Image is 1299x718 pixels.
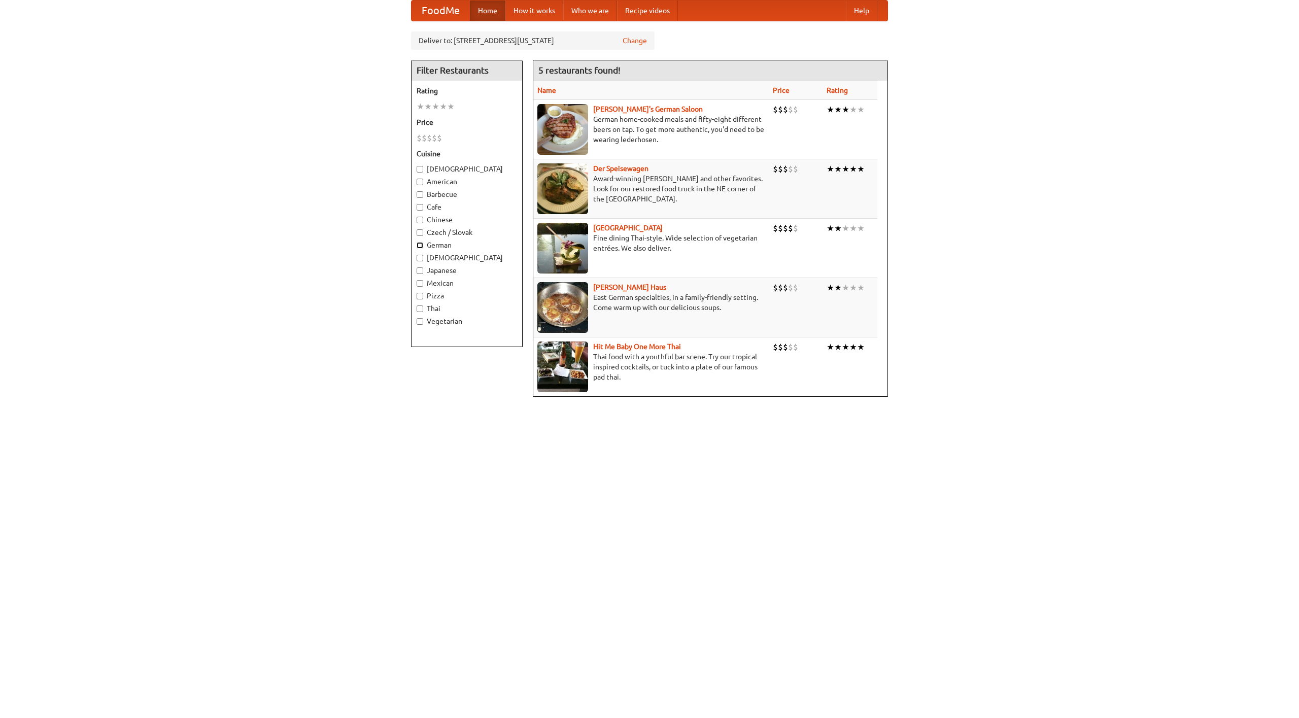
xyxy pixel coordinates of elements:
img: speisewagen.jpg [537,163,588,214]
input: Pizza [417,293,423,299]
li: ★ [849,341,857,353]
li: ★ [842,223,849,234]
img: satay.jpg [537,223,588,273]
input: Thai [417,305,423,312]
p: Fine dining Thai-style. Wide selection of vegetarian entrées. We also deliver. [537,233,765,253]
a: Hit Me Baby One More Thai [593,343,681,351]
li: ★ [827,341,834,353]
li: $ [773,223,778,234]
li: ★ [842,282,849,293]
li: $ [788,282,793,293]
li: ★ [849,282,857,293]
li: $ [417,132,422,144]
img: esthers.jpg [537,104,588,155]
li: $ [773,341,778,353]
label: Czech / Slovak [417,227,517,237]
li: $ [773,104,778,115]
li: ★ [842,341,849,353]
a: Name [537,86,556,94]
p: East German specialties, in a family-friendly setting. Come warm up with our delicious soups. [537,292,765,313]
label: German [417,240,517,250]
p: Thai food with a youthful bar scene. Try our tropical inspired cocktails, or tuck into a plate of... [537,352,765,382]
li: $ [793,341,798,353]
li: ★ [834,341,842,353]
li: ★ [834,163,842,175]
li: $ [793,223,798,234]
p: Award-winning [PERSON_NAME] and other favorites. Look for our restored food truck in the NE corne... [537,174,765,204]
li: $ [783,163,788,175]
li: ★ [827,223,834,234]
h4: Filter Restaurants [412,60,522,81]
li: $ [783,223,788,234]
li: ★ [857,341,865,353]
li: ★ [849,223,857,234]
h5: Price [417,117,517,127]
a: [PERSON_NAME]'s German Saloon [593,105,703,113]
li: ★ [842,104,849,115]
li: $ [778,163,783,175]
a: How it works [505,1,563,21]
a: [PERSON_NAME] Haus [593,283,666,291]
li: ★ [849,163,857,175]
li: ★ [834,104,842,115]
img: kohlhaus.jpg [537,282,588,333]
label: Barbecue [417,189,517,199]
input: Barbecue [417,191,423,198]
li: $ [432,132,437,144]
input: German [417,242,423,249]
a: Recipe videos [617,1,678,21]
li: ★ [857,223,865,234]
li: $ [793,104,798,115]
h5: Cuisine [417,149,517,159]
a: Price [773,86,790,94]
a: Help [846,1,877,21]
li: $ [773,282,778,293]
li: $ [778,341,783,353]
label: Chinese [417,215,517,225]
li: ★ [439,101,447,112]
label: Cafe [417,202,517,212]
li: ★ [432,101,439,112]
div: Deliver to: [STREET_ADDRESS][US_STATE] [411,31,655,50]
li: $ [783,282,788,293]
input: [DEMOGRAPHIC_DATA] [417,255,423,261]
li: $ [783,341,788,353]
li: $ [788,341,793,353]
a: Home [470,1,505,21]
li: ★ [827,104,834,115]
a: [GEOGRAPHIC_DATA] [593,224,663,232]
li: ★ [857,104,865,115]
li: $ [783,104,788,115]
input: Vegetarian [417,318,423,325]
input: Czech / Slovak [417,229,423,236]
li: ★ [827,163,834,175]
li: ★ [849,104,857,115]
li: ★ [857,163,865,175]
li: $ [788,223,793,234]
li: $ [788,163,793,175]
li: ★ [834,223,842,234]
input: Cafe [417,204,423,211]
input: Japanese [417,267,423,274]
a: Who we are [563,1,617,21]
label: American [417,177,517,187]
li: $ [778,104,783,115]
li: $ [773,163,778,175]
label: Japanese [417,265,517,276]
a: FoodMe [412,1,470,21]
li: $ [788,104,793,115]
a: Der Speisewagen [593,164,648,173]
label: [DEMOGRAPHIC_DATA] [417,253,517,263]
input: [DEMOGRAPHIC_DATA] [417,166,423,173]
li: $ [793,163,798,175]
li: $ [778,282,783,293]
li: ★ [857,282,865,293]
li: $ [437,132,442,144]
li: ★ [834,282,842,293]
input: American [417,179,423,185]
p: German home-cooked meals and fifty-eight different beers on tap. To get more authentic, you'd nee... [537,114,765,145]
